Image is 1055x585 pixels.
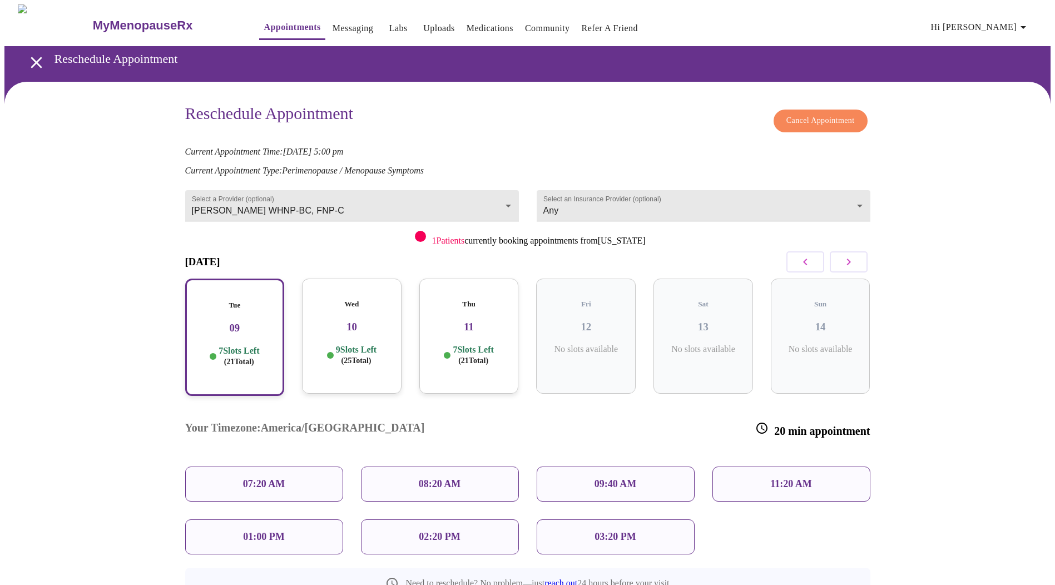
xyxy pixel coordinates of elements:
a: Messaging [333,21,373,36]
h5: Thu [428,300,510,309]
h3: 14 [780,321,861,333]
p: No slots available [780,344,861,354]
h5: Wed [311,300,393,309]
span: Cancel Appointment [786,114,855,128]
div: Any [537,190,870,221]
img: MyMenopauseRx Logo [18,4,91,46]
p: 03:20 PM [595,531,636,543]
p: 07:20 AM [243,478,285,490]
p: 09:40 AM [595,478,637,490]
span: 1 Patients [432,236,464,245]
h3: Reschedule Appointment [185,104,353,127]
button: Labs [380,17,416,39]
p: 11:20 AM [770,478,812,490]
h5: Fri [545,300,627,309]
p: No slots available [662,344,744,354]
button: Messaging [328,17,378,39]
button: open drawer [20,46,53,79]
h5: Sun [780,300,861,309]
button: Hi [PERSON_NAME] [927,16,1034,38]
a: Labs [389,21,408,36]
a: Appointments [264,19,320,35]
button: Community [521,17,574,39]
h3: 11 [428,321,510,333]
button: Cancel Appointment [774,110,868,132]
h3: 13 [662,321,744,333]
button: Medications [462,17,518,39]
p: 01:00 PM [243,531,284,543]
h3: MyMenopauseRx [93,18,193,33]
p: 7 Slots Left [453,344,493,366]
button: Uploads [419,17,459,39]
a: Uploads [423,21,455,36]
p: 7 Slots Left [219,345,259,367]
h3: [DATE] [185,256,220,268]
button: Refer a Friend [577,17,643,39]
p: 08:20 AM [419,478,461,490]
span: Hi [PERSON_NAME] [931,19,1030,35]
h3: 09 [195,322,275,334]
button: Appointments [259,16,325,40]
p: currently booking appointments from [US_STATE] [432,236,645,246]
a: Medications [467,21,513,36]
div: [PERSON_NAME] WHNP-BC, FNP-C [185,190,519,221]
p: 02:20 PM [419,531,460,543]
p: 9 Slots Left [336,344,377,366]
h3: Your Timezone: America/[GEOGRAPHIC_DATA] [185,422,425,438]
h3: 20 min appointment [755,422,870,438]
h3: 12 [545,321,627,333]
span: ( 21 Total) [458,356,488,365]
em: Current Appointment Time: [DATE] 5:00 pm [185,147,344,156]
em: Current Appointment Type: Perimenopause / Menopause Symptoms [185,166,424,175]
a: Refer a Friend [582,21,638,36]
span: ( 21 Total) [224,358,254,366]
a: MyMenopauseRx [91,6,237,45]
a: Community [525,21,570,36]
span: ( 25 Total) [341,356,372,365]
h5: Tue [195,301,275,310]
p: No slots available [545,344,627,354]
h3: Reschedule Appointment [55,52,993,66]
h3: 10 [311,321,393,333]
h5: Sat [662,300,744,309]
